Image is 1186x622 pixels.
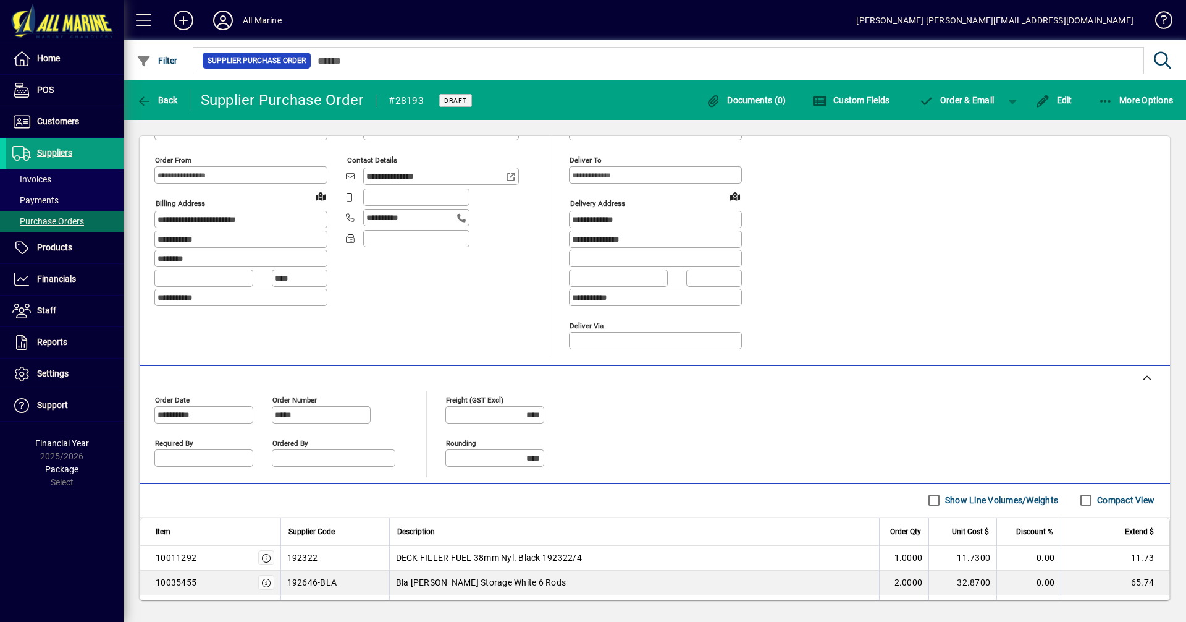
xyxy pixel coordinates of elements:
[37,242,72,252] span: Products
[37,53,60,63] span: Home
[272,395,317,404] mat-label: Order number
[137,56,178,66] span: Filter
[208,54,306,67] span: Supplier Purchase Order
[155,156,191,164] mat-label: Order from
[812,95,890,105] span: Custom Fields
[879,571,928,595] td: 2.0000
[396,552,582,564] span: DECK FILLER FUEL 38mm Nyl. Black 192322/4
[996,546,1061,571] td: 0.00
[396,576,566,589] span: Bla [PERSON_NAME] Storage White 6 Rods
[1032,89,1075,111] button: Edit
[6,169,124,190] a: Invoices
[6,75,124,106] a: POS
[809,89,893,111] button: Custom Fields
[12,216,84,226] span: Purchase Orders
[156,576,196,589] div: 10035455
[1095,89,1177,111] button: More Options
[1016,525,1053,539] span: Discount %
[879,595,928,620] td: 2.0000
[1095,494,1154,506] label: Compact View
[1061,546,1169,571] td: 11.73
[943,494,1058,506] label: Show Line Volumes/Weights
[1061,571,1169,595] td: 65.74
[703,89,789,111] button: Documents (0)
[124,89,191,111] app-page-header-button: Back
[156,552,196,564] div: 10011292
[137,95,178,105] span: Back
[389,91,424,111] div: #28193
[156,525,170,539] span: Item
[37,305,56,315] span: Staff
[928,571,996,595] td: 32.8700
[919,95,994,105] span: Order & Email
[725,186,745,206] a: View on map
[37,274,76,284] span: Financials
[6,264,124,295] a: Financials
[164,9,203,32] button: Add
[890,525,921,539] span: Order Qty
[311,186,330,206] a: View on map
[37,400,68,410] span: Support
[6,190,124,211] a: Payments
[706,95,786,105] span: Documents (0)
[570,321,604,330] mat-label: Deliver via
[133,89,181,111] button: Back
[155,395,190,404] mat-label: Order date
[6,232,124,263] a: Products
[37,337,67,347] span: Reports
[1125,525,1154,539] span: Extend $
[280,546,389,571] td: 192322
[6,296,124,326] a: Staff
[12,174,51,184] span: Invoices
[446,438,476,447] mat-label: Rounding
[155,438,193,447] mat-label: Required by
[1061,595,1169,620] td: 34.20
[201,90,364,110] div: Supplier Purchase Order
[1146,2,1171,43] a: Knowledge Base
[37,369,69,378] span: Settings
[446,395,503,404] mat-label: Freight (GST excl)
[6,43,124,74] a: Home
[280,571,389,595] td: 192646-BLA
[203,9,243,32] button: Profile
[444,96,467,104] span: Draft
[272,438,308,447] mat-label: Ordered by
[912,89,1000,111] button: Order & Email
[133,49,181,72] button: Filter
[288,525,335,539] span: Supplier Code
[37,116,79,126] span: Customers
[6,359,124,390] a: Settings
[37,148,72,158] span: Suppliers
[856,11,1133,30] div: [PERSON_NAME] [PERSON_NAME][EMAIL_ADDRESS][DOMAIN_NAME]
[928,595,996,620] td: 17.1000
[996,595,1061,620] td: 0.00
[12,195,59,205] span: Payments
[35,438,89,448] span: Financial Year
[6,327,124,358] a: Reports
[280,595,389,620] td: 192630
[879,546,928,571] td: 1.0000
[1098,95,1174,105] span: More Options
[952,525,989,539] span: Unit Cost $
[37,85,54,95] span: POS
[6,390,124,421] a: Support
[928,546,996,571] td: 11.7300
[243,11,282,30] div: All Marine
[397,525,435,539] span: Description
[996,571,1061,595] td: 0.00
[6,211,124,232] a: Purchase Orders
[1035,95,1072,105] span: Edit
[6,106,124,137] a: Customers
[570,156,602,164] mat-label: Deliver To
[45,464,78,474] span: Package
